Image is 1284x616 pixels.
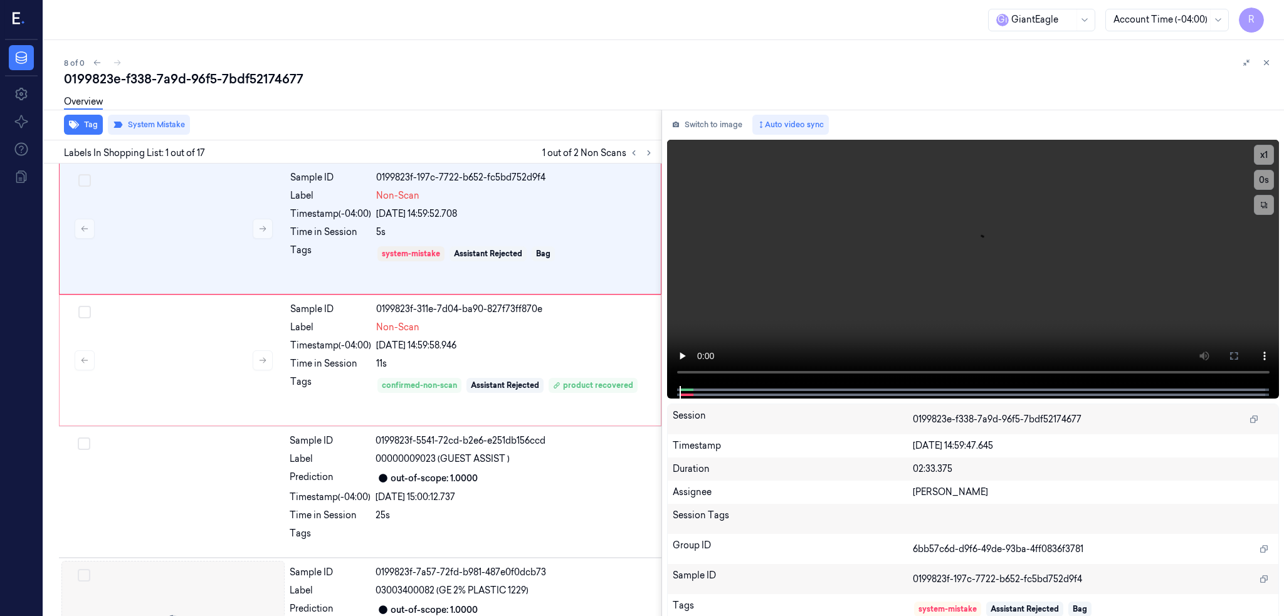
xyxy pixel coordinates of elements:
[64,95,103,110] a: Overview
[78,174,91,187] button: Select row
[290,171,371,184] div: Sample ID
[673,569,913,589] div: Sample ID
[290,303,371,316] div: Sample ID
[290,375,371,395] div: Tags
[376,566,654,579] div: 0199823f-7a57-72fd-b981-487e0f0dcb73
[1073,603,1087,615] div: Bag
[290,584,371,597] div: Label
[376,357,653,370] div: 11s
[918,603,977,615] div: system-mistake
[454,248,522,259] div: Assistant Rejected
[667,115,747,135] button: Switch to image
[913,439,1273,452] div: [DATE] 14:59:47.645
[752,115,829,135] button: Auto video sync
[673,486,913,499] div: Assignee
[78,306,91,318] button: Select row
[290,509,371,522] div: Time in Session
[471,380,539,391] div: Assistant Rejected
[376,584,529,597] span: 03003400082 (GE 2% PLASTIC 1229)
[376,207,653,221] div: [DATE] 14:59:52.708
[913,543,1083,556] span: 6bb57c6d-d9f6-49de-93ba-4ff0836f3781
[64,58,85,68] span: 8 of 0
[376,434,654,447] div: 0199823f-5541-72cd-b2e6-e251db156ccd
[108,115,190,135] button: System Mistake
[290,339,371,352] div: Timestamp (-04:00)
[290,566,371,579] div: Sample ID
[290,189,371,202] div: Label
[290,207,371,221] div: Timestamp (-04:00)
[991,603,1059,615] div: Assistant Rejected
[1239,8,1264,33] button: R
[376,226,653,239] div: 5s
[553,380,633,391] div: product recovered
[542,145,656,160] span: 1 out of 2 Non Scans
[913,462,1273,476] div: 02:33.375
[290,434,371,447] div: Sample ID
[78,437,90,450] button: Select row
[376,509,654,522] div: 25s
[673,462,913,476] div: Duration
[290,491,371,504] div: Timestamp (-04:00)
[376,339,653,352] div: [DATE] 14:59:58.946
[290,244,371,264] div: Tags
[376,303,653,316] div: 0199823f-311e-7d04-ba90-827f73ff870e
[913,573,1082,586] span: 0199823f-197c-7722-b652-fc5bd752d9f4
[376,189,419,202] span: Non-Scan
[673,539,913,559] div: Group ID
[290,471,371,486] div: Prediction
[78,569,90,582] button: Select row
[376,171,653,184] div: 0199823f-197c-7722-b652-fc5bd752d9f4
[290,321,371,334] div: Label
[376,452,510,466] span: 00000009023 (GUEST ASSIST )
[996,14,1009,26] span: G i
[391,472,478,485] div: out-of-scope: 1.0000
[64,70,1274,88] div: 0199823e-f338-7a9d-96f5-7bdf52174677
[382,248,440,259] div: system-mistake
[376,321,419,334] span: Non-Scan
[673,439,913,452] div: Timestamp
[673,409,913,429] div: Session
[290,226,371,239] div: Time in Session
[913,486,1273,499] div: [PERSON_NAME]
[1254,170,1274,190] button: 0s
[290,357,371,370] div: Time in Session
[376,491,654,504] div: [DATE] 15:00:12.737
[382,380,457,391] div: confirmed-non-scan
[290,452,371,466] div: Label
[64,147,205,160] span: Labels In Shopping List: 1 out of 17
[913,413,1081,426] span: 0199823e-f338-7a9d-96f5-7bdf52174677
[1254,145,1274,165] button: x1
[290,527,371,547] div: Tags
[536,248,550,259] div: Bag
[64,115,103,135] button: Tag
[673,509,913,529] div: Session Tags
